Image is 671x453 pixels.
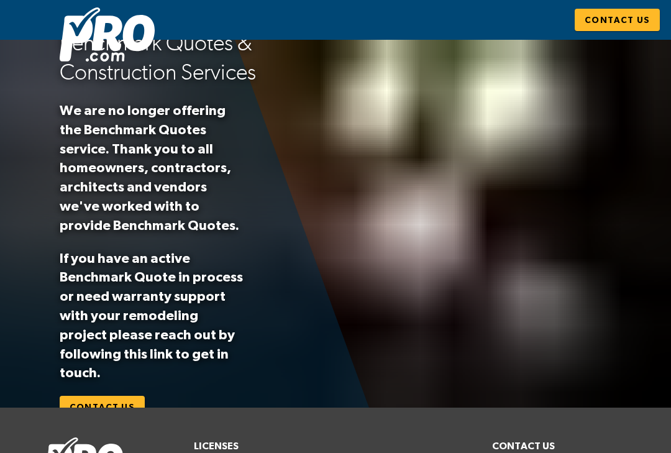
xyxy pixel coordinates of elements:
p: If you have an active Benchmark Quote in process or need warranty support with your remodeling pr... [60,249,246,383]
span: Contact Us [70,400,135,415]
h2: Benchmark Quotes & Construction Services [60,29,335,87]
p: We are no longer offering the Benchmark Quotes service. Thank you to all homeowners, contractors,... [60,101,246,235]
img: Pro.com logo [60,7,155,62]
a: Contact Us [575,9,660,32]
a: Contact Us [60,396,145,419]
span: Contact Us [585,12,650,28]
